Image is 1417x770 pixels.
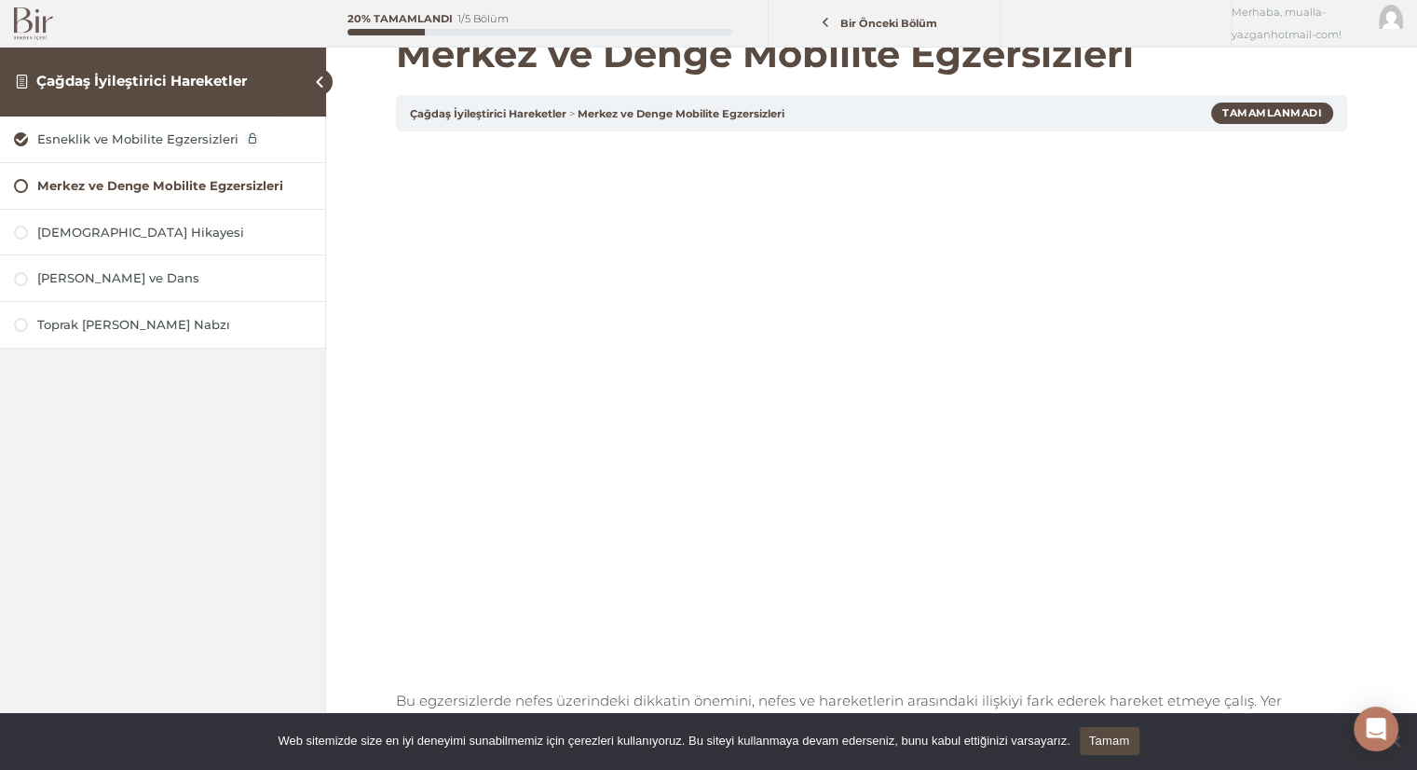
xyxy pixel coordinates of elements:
[1354,707,1398,751] div: Open Intercom Messenger
[37,131,311,148] div: Esneklik ve Mobilite Egzersizleri
[14,131,311,148] a: Esneklik ve Mobilite Egzersizleri
[14,316,311,334] a: Toprak [PERSON_NAME] Nabzı
[278,732,1070,750] span: Web sitemizde size en iyi deneyimi sunabilmemiz için çerezleri kullanıyoruz. Bu siteyi kullanmaya...
[14,7,53,40] img: Bir Logo
[457,14,509,24] div: 1/5 Bölüm
[14,177,311,195] a: Merkez ve Denge Mobilite Egzersizleri
[37,177,311,195] div: Merkez ve Denge Mobilite Egzersizleri
[1232,1,1365,46] span: Merhaba, mualla-yazganhotmail-com!
[347,14,453,24] div: 20% Tamamlandı
[1211,103,1333,123] div: Tamamlanmadı
[37,269,311,287] div: [PERSON_NAME] ve Dans
[37,224,311,241] div: [DEMOGRAPHIC_DATA] Hikayesi
[578,107,784,120] a: Merkez ve Denge Mobilite Egzersizleri
[410,107,566,120] a: Çağdaş İyileştirici Hareketler
[773,7,995,41] a: Bir Önceki Bölüm
[396,32,1347,76] h1: Merkez ve Denge Mobilite Egzersizleri
[36,72,247,89] a: Çağdaş İyileştirici Hareketler
[37,316,311,334] div: Toprak [PERSON_NAME] Nabzı
[14,224,311,241] a: [DEMOGRAPHIC_DATA] Hikayesi
[14,269,311,287] a: [PERSON_NAME] ve Dans
[1080,727,1139,755] a: Tamam
[830,17,948,30] span: Bir Önceki Bölüm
